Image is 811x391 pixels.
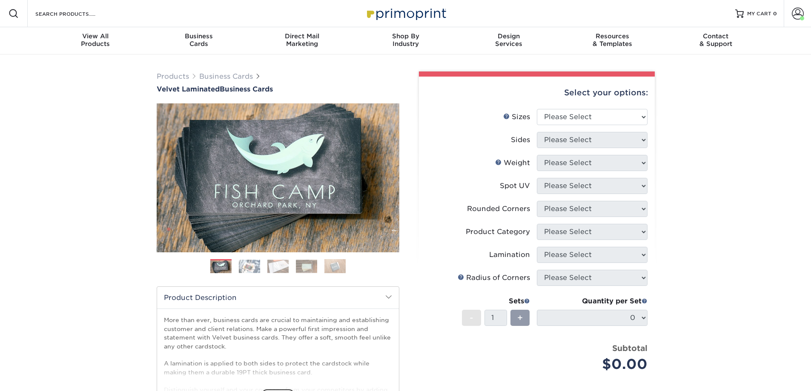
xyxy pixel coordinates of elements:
div: Spot UV [500,181,530,191]
a: View AllProducts [44,27,147,54]
a: Direct MailMarketing [250,27,354,54]
h1: Business Cards [157,85,399,93]
div: Cards [147,32,250,48]
img: Business Cards 05 [324,259,346,274]
img: Primoprint [363,4,448,23]
div: Rounded Corners [467,204,530,214]
img: Business Cards 01 [210,256,232,277]
span: Contact [664,32,768,40]
div: Sides [511,135,530,145]
img: Velvet Laminated 01 [157,57,399,299]
a: Shop ByIndustry [354,27,457,54]
span: + [517,311,523,324]
span: Velvet Laminated [157,85,220,93]
img: Business Cards 03 [267,260,289,273]
img: Business Cards 02 [239,260,260,273]
div: & Support [664,32,768,48]
div: Quantity per Set [537,296,648,306]
div: Radius of Corners [458,273,530,283]
span: Shop By [354,32,457,40]
h2: Product Description [157,287,399,308]
a: Resources& Templates [561,27,664,54]
span: Design [457,32,561,40]
span: 0 [773,11,777,17]
a: DesignServices [457,27,561,54]
a: Contact& Support [664,27,768,54]
div: Products [44,32,147,48]
div: Marketing [250,32,354,48]
span: Business [147,32,250,40]
div: Lamination [489,250,530,260]
span: View All [44,32,147,40]
div: & Templates [561,32,664,48]
span: Direct Mail [250,32,354,40]
div: Product Category [466,227,530,237]
div: Industry [354,32,457,48]
span: - [470,311,473,324]
a: BusinessCards [147,27,250,54]
img: Business Cards 04 [296,260,317,273]
div: Select your options: [426,77,648,109]
div: Sizes [503,112,530,122]
div: Weight [495,158,530,168]
a: Velvet LaminatedBusiness Cards [157,85,399,93]
span: MY CART [747,10,771,17]
div: Services [457,32,561,48]
span: Resources [561,32,664,40]
a: Business Cards [199,72,253,80]
a: Products [157,72,189,80]
strong: Subtotal [612,343,648,353]
input: SEARCH PRODUCTS..... [34,9,117,19]
div: Sets [462,296,530,306]
div: $0.00 [543,354,648,374]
